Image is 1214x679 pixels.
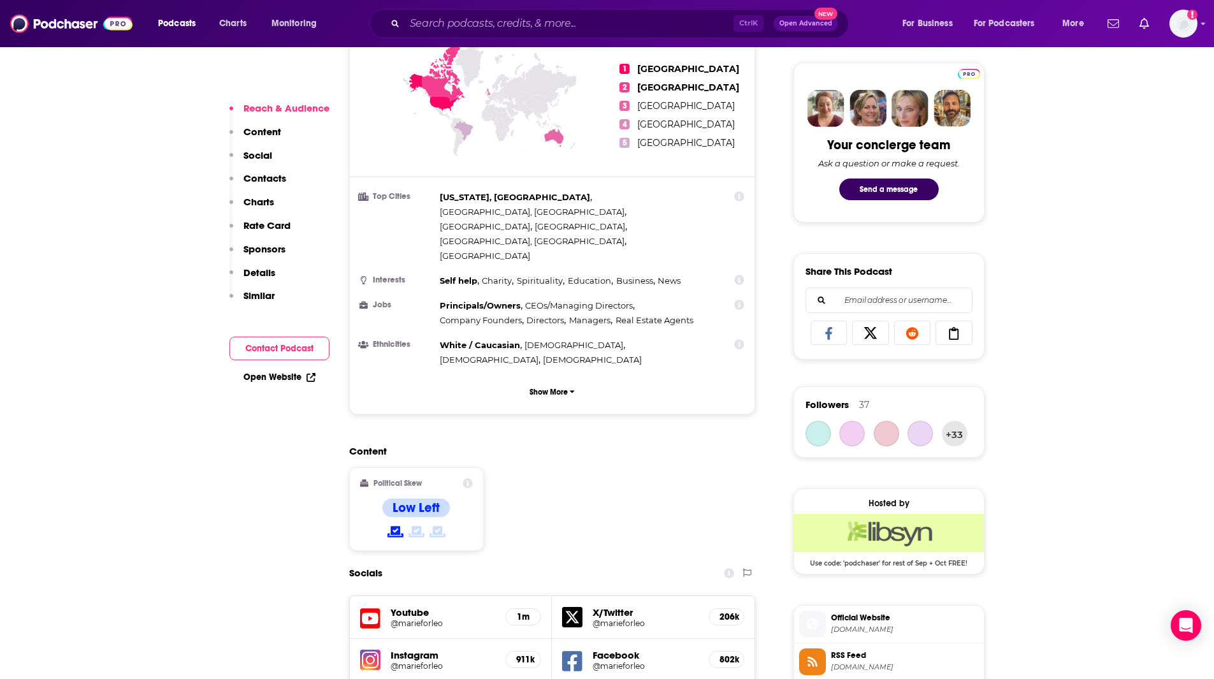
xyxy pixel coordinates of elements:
h5: 802k [719,654,733,665]
a: RSS Feed[DOMAIN_NAME] [799,648,979,675]
button: Social [229,149,272,173]
span: For Podcasters [974,15,1035,33]
button: Contacts [229,172,286,196]
p: Reach & Audience [243,102,329,114]
div: Ask a question or make a request. [818,158,960,168]
button: Content [229,126,281,149]
span: Self help [440,275,477,286]
button: Similar [229,289,275,313]
span: [GEOGRAPHIC_DATA] [637,119,735,130]
span: , [440,190,592,205]
button: Sponsors [229,243,285,266]
span: Principals/Owners [440,300,521,310]
button: Rate Card [229,219,291,243]
span: , [440,298,523,313]
h5: X/Twitter [593,606,698,618]
a: Pro website [958,67,980,79]
a: @marieforleo [391,618,496,628]
span: Directors [526,315,564,325]
button: Charts [229,196,274,219]
span: [GEOGRAPHIC_DATA] [637,82,739,93]
span: Company Founders [440,315,522,325]
a: Share on Facebook [811,321,848,345]
span: [GEOGRAPHIC_DATA], [GEOGRAPHIC_DATA] [440,207,625,217]
button: Show More [360,380,745,404]
span: CEOs/Managing Directors [525,300,633,310]
a: Charts [211,13,254,34]
span: Managers [569,315,611,325]
span: , [568,274,613,288]
span: , [440,338,522,353]
p: Details [243,266,275,279]
span: Official Website [831,612,979,624]
img: Jon Profile [934,90,971,127]
a: Open Website [243,372,315,383]
p: Charts [243,196,274,208]
h4: Low Left [393,500,440,516]
span: [GEOGRAPHIC_DATA] [637,63,739,75]
img: User Profile [1169,10,1197,38]
button: open menu [965,13,1053,34]
span: For Business [902,15,953,33]
span: , [525,298,635,313]
p: Rate Card [243,219,291,231]
span: White / Caucasian [440,340,520,350]
span: 3 [619,101,630,111]
span: , [440,313,524,328]
span: Education [568,275,611,286]
span: Spirituality [517,275,563,286]
span: , [440,274,479,288]
h3: Share This Podcast [806,265,892,277]
a: Official Website[DOMAIN_NAME] [799,611,979,638]
span: 2 [619,82,630,92]
input: Search podcasts, credits, & more... [405,13,733,34]
span: Real Estate Agents [616,315,693,325]
span: , [440,234,626,249]
p: Show More [530,388,568,397]
h5: Instagram [391,649,496,661]
img: Podchaser - Follow, Share and Rate Podcasts [10,11,133,36]
span: More [1062,15,1084,33]
img: iconImage [360,650,380,670]
h5: Facebook [593,649,698,661]
span: , [440,353,540,367]
a: @marieforleo [391,661,496,671]
button: open menu [893,13,969,34]
div: 37 [859,399,869,411]
h5: @marieforleo [593,618,698,628]
button: Contact Podcast [229,337,329,360]
span: , [440,205,626,219]
a: Libsyn Deal: Use code: 'podchaser' for rest of Sep + Oct FREE! [794,514,984,566]
span: [GEOGRAPHIC_DATA] [535,221,625,231]
a: Show notifications dropdown [1134,13,1154,34]
span: 5 [619,138,630,148]
span: , [517,274,565,288]
span: , [616,274,655,288]
span: Podcasts [158,15,196,33]
button: open menu [1053,13,1100,34]
button: +33 [942,421,967,446]
span: Business [616,275,653,286]
button: Open AdvancedNew [774,16,838,31]
h2: Political Skew [373,479,422,488]
button: Show profile menu [1169,10,1197,38]
span: [US_STATE], [GEOGRAPHIC_DATA] [440,192,590,202]
svg: Add a profile image [1187,10,1197,20]
span: [GEOGRAPHIC_DATA] [637,137,735,149]
span: Charts [219,15,247,33]
img: Podchaser Pro [958,69,980,79]
span: , [524,338,625,353]
p: Contacts [243,172,286,184]
a: mary.grothe [874,421,899,446]
span: RSS Feed [831,650,979,661]
span: themarieforleopodcast.libsyn.com [831,662,979,672]
div: Hosted by [794,498,984,509]
span: Logged in as AtriaBooks [1169,10,1197,38]
span: [DEMOGRAPHIC_DATA] [440,354,538,365]
h3: Ethnicities [360,340,435,349]
a: @marieforleo [593,661,698,671]
h5: 911k [516,654,530,665]
span: , [535,219,627,234]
